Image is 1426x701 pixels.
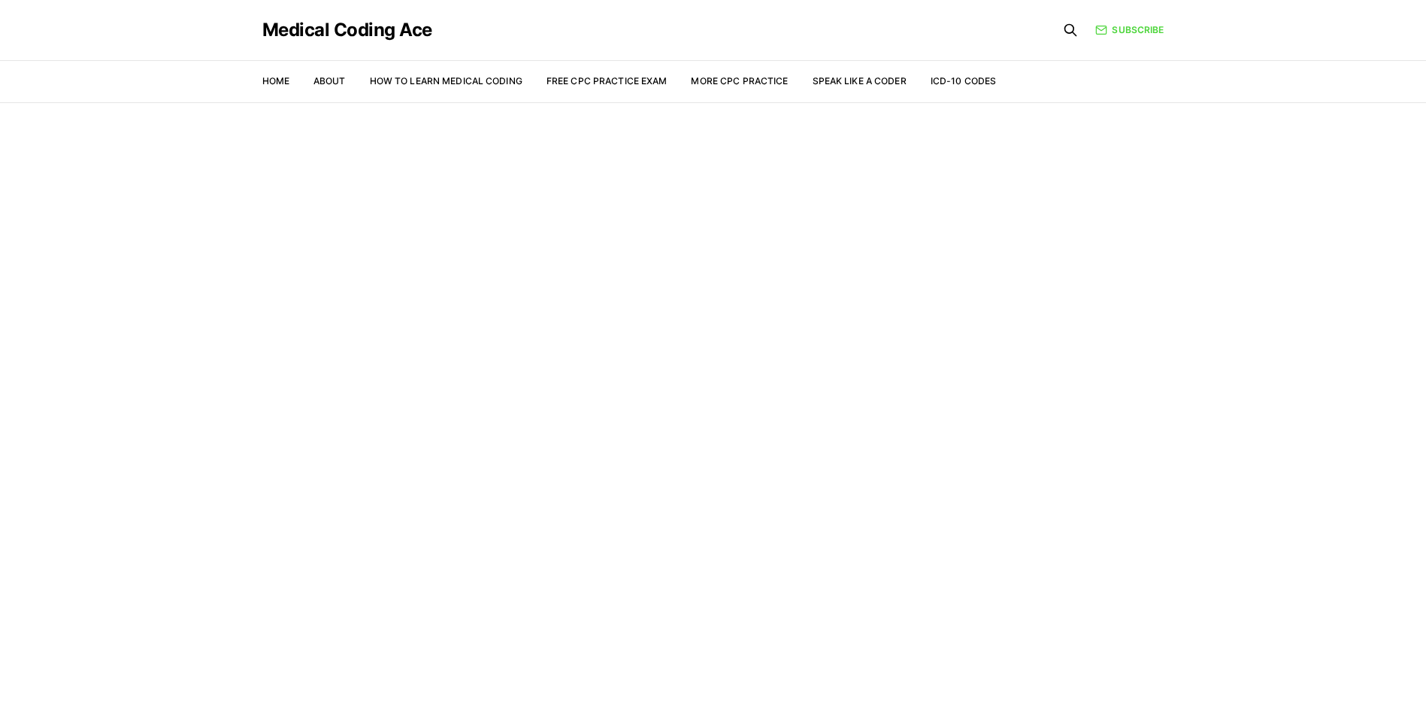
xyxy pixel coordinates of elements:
a: Home [262,75,289,86]
a: More CPC Practice [691,75,788,86]
a: Subscribe [1095,23,1164,37]
a: ICD-10 Codes [931,75,996,86]
a: Speak Like a Coder [813,75,907,86]
a: Free CPC Practice Exam [546,75,668,86]
a: How to Learn Medical Coding [370,75,522,86]
a: About [313,75,346,86]
a: Medical Coding Ace [262,21,432,39]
